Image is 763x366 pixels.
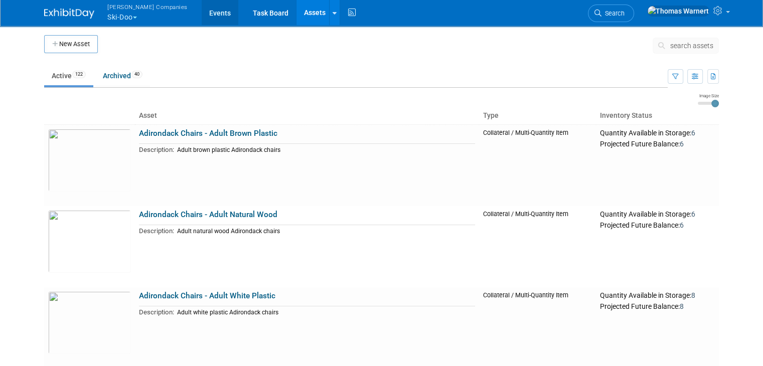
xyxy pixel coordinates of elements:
[680,221,684,229] span: 6
[44,66,93,85] a: Active122
[691,291,695,299] span: 8
[44,35,98,53] button: New Asset
[44,9,94,19] img: ExhibitDay
[177,309,475,316] div: Adult white plastic Adirondack chairs
[139,144,174,155] td: Description:
[139,291,275,300] a: Adirondack Chairs - Adult White Plastic
[95,66,150,85] a: Archived40
[131,71,142,78] span: 40
[653,38,719,54] button: search assets
[139,210,277,219] a: Adirondack Chairs - Adult Natural Wood
[647,6,709,17] img: Thomas Warnert
[691,129,695,137] span: 6
[139,306,174,318] td: Description:
[670,42,713,50] span: search assets
[600,291,715,300] div: Quantity Available in Storage:
[601,10,625,17] span: Search
[479,206,596,287] td: Collateral / Multi-Quantity Item
[479,124,596,206] td: Collateral / Multi-Quantity Item
[588,5,634,22] a: Search
[698,93,719,99] div: Image Size
[691,210,695,218] span: 6
[72,71,86,78] span: 122
[600,138,715,149] div: Projected Future Balance:
[135,107,479,124] th: Asset
[680,140,684,148] span: 6
[139,129,277,138] a: Adirondack Chairs - Adult Brown Plastic
[139,225,174,237] td: Description:
[600,219,715,230] div: Projected Future Balance:
[600,300,715,311] div: Projected Future Balance:
[479,107,596,124] th: Type
[600,210,715,219] div: Quantity Available in Storage:
[177,228,475,235] div: Adult natural wood Adirondack chairs
[107,2,188,12] span: [PERSON_NAME] Companies
[600,129,715,138] div: Quantity Available in Storage:
[177,146,475,154] div: Adult brown plastic Adirondack chairs
[680,302,684,310] span: 8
